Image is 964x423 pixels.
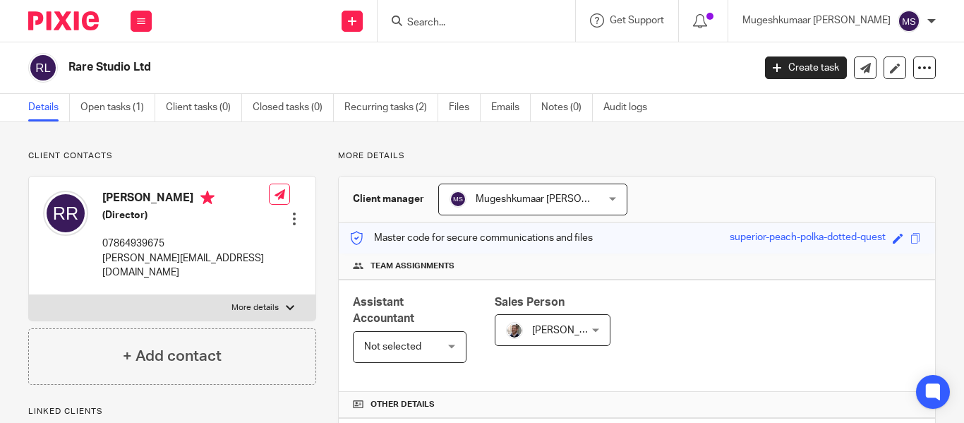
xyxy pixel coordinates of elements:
span: Assistant Accountant [353,297,414,324]
p: 07864939675 [102,237,269,251]
a: Audit logs [603,94,658,121]
p: [PERSON_NAME][EMAIL_ADDRESS][DOMAIN_NAME] [102,251,269,280]
h2: Rare Studio Ltd [68,60,609,75]
h3: Client manager [353,192,424,206]
span: Team assignments [370,261,454,272]
p: Mugeshkumaar [PERSON_NAME] [742,13,891,28]
span: Mugeshkumaar [PERSON_NAME] [476,194,624,204]
div: superior-peach-polka-dotted-quest [730,230,886,246]
h4: + Add contact [123,345,222,367]
i: Primary [200,191,215,205]
span: Sales Person [495,297,565,308]
a: Files [449,94,481,121]
a: Open tasks (1) [80,94,155,121]
a: Client tasks (0) [166,94,242,121]
p: Client contacts [28,150,316,162]
input: Search [406,17,533,30]
img: Matt%20Circle.png [506,322,523,339]
span: Other details [370,399,435,410]
img: svg%3E [450,191,466,208]
p: Master code for secure communications and files [349,231,593,245]
img: svg%3E [28,53,58,83]
h5: (Director) [102,208,269,222]
span: Not selected [364,342,421,352]
h4: [PERSON_NAME] [102,191,269,208]
span: Get Support [610,16,664,25]
img: svg%3E [898,10,920,32]
a: Emails [491,94,531,121]
p: More details [338,150,936,162]
img: Pixie [28,11,99,30]
a: Closed tasks (0) [253,94,334,121]
a: Recurring tasks (2) [344,94,438,121]
a: Notes (0) [541,94,593,121]
img: svg%3E [43,191,88,236]
span: [PERSON_NAME] [532,326,610,335]
a: Create task [765,56,847,79]
p: Linked clients [28,406,316,417]
a: Details [28,94,70,121]
p: More details [231,302,279,314]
